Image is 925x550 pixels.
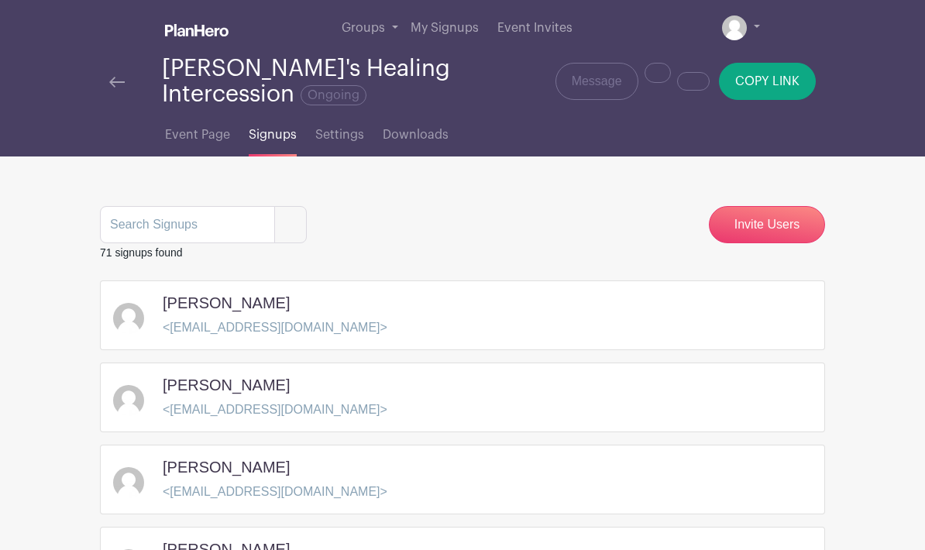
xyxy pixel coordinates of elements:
img: default-ce2991bfa6775e67f084385cd625a349d9dcbb7a52a09fb2fda1e96e2d18dcdb.png [113,385,144,416]
a: Message [555,63,638,100]
img: back-arrow-29a5d9b10d5bd6ae65dc969a981735edf675c4d7a1fe02e03b50dbd4ba3cdb55.svg [109,77,125,88]
span: Signups [249,125,297,144]
p: <[EMAIL_ADDRESS][DOMAIN_NAME]> [163,483,387,501]
input: Search Signups [100,206,275,243]
span: COPY LINK [735,75,799,88]
span: Event Invites [497,22,573,34]
a: Event Page [165,107,230,156]
a: Downloads [383,107,449,156]
span: Ongoing [301,85,366,105]
span: Settings [315,125,364,144]
button: COPY LINK [719,63,816,100]
p: <[EMAIL_ADDRESS][DOMAIN_NAME]> [163,318,387,337]
img: default-ce2991bfa6775e67f084385cd625a349d9dcbb7a52a09fb2fda1e96e2d18dcdb.png [722,15,747,40]
span: Groups [342,22,385,34]
span: My Signups [411,22,479,34]
h5: [PERSON_NAME] [163,458,290,476]
img: logo_white-6c42ec7e38ccf1d336a20a19083b03d10ae64f83f12c07503d8b9e83406b4c7d.svg [165,24,229,36]
span: Message [572,72,622,91]
h5: [PERSON_NAME] [163,376,290,394]
img: default-ce2991bfa6775e67f084385cd625a349d9dcbb7a52a09fb2fda1e96e2d18dcdb.png [113,467,144,498]
span: Event Page [165,125,230,144]
h5: [PERSON_NAME] [163,294,290,312]
span: Downloads [383,125,449,144]
a: Settings [315,107,364,156]
img: default-ce2991bfa6775e67f084385cd625a349d9dcbb7a52a09fb2fda1e96e2d18dcdb.png [113,303,144,334]
div: [PERSON_NAME]'s Healing Intercession [162,56,501,107]
a: Signups [249,107,297,156]
p: <[EMAIL_ADDRESS][DOMAIN_NAME]> [163,400,387,419]
a: Invite Users [709,206,825,243]
small: 71 signups found [100,246,183,259]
